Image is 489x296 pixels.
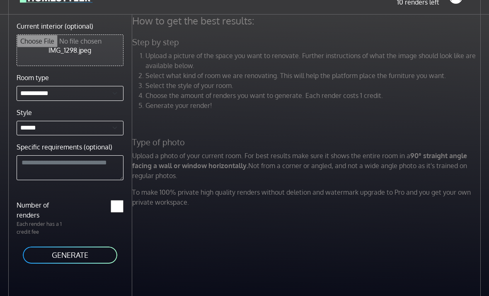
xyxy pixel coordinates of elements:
[145,100,483,110] li: Generate your render!
[17,73,49,83] label: Room type
[145,71,483,81] li: Select what kind of room we are renovating. This will help the platform place the furniture you w...
[127,151,488,181] p: Upload a photo of your current room. For best results make sure it shows the entire room in a Not...
[17,108,32,117] label: Style
[127,137,488,147] h5: Type of photo
[127,37,488,47] h5: Step by step
[145,91,483,100] li: Choose the amount of renders you want to generate. Each render costs 1 credit.
[127,187,488,207] p: To make 100% private high quality renders without deletion and watermark upgrade to Pro and you g...
[145,81,483,91] li: Select the style of your room.
[17,21,93,31] label: Current interior (optional)
[17,142,112,152] label: Specific requirements (optional)
[22,246,118,264] button: GENERATE
[12,200,70,220] label: Number of renders
[127,15,488,27] h4: How to get the best results:
[12,220,70,236] p: Each render has a 1 credit fee
[145,51,483,71] li: Upload a picture of the space you want to renovate. Further instructions of what the image should...
[132,152,467,170] strong: 90° straight angle facing a wall or window horizontally.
